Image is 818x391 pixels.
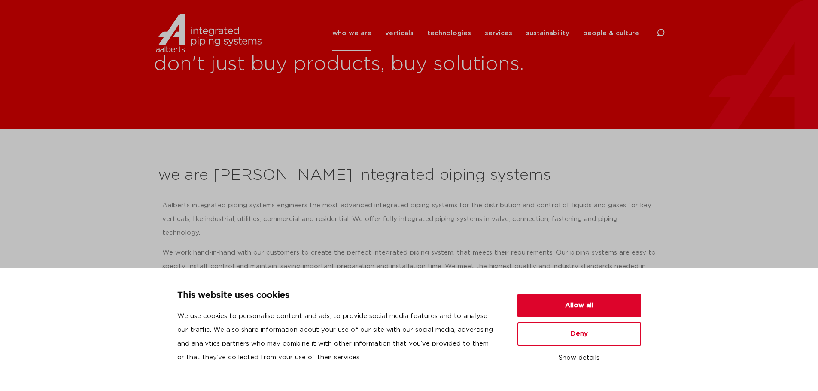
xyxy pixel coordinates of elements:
h2: we are [PERSON_NAME] integrated piping systems [158,165,660,186]
p: Aalberts integrated piping systems engineers the most advanced integrated piping systems for the ... [162,199,656,240]
a: sustainability [526,16,569,51]
a: who we are [332,16,371,51]
nav: Menu [332,16,639,51]
button: Show details [517,351,641,365]
p: We work hand-in-hand with our customers to create the perfect integrated piping system, that meet... [162,246,656,287]
p: We use cookies to personalise content and ads, to provide social media features and to analyse ou... [177,309,497,364]
button: Allow all [517,294,641,317]
a: services [485,16,512,51]
a: technologies [427,16,471,51]
button: Deny [517,322,641,346]
p: This website uses cookies [177,289,497,303]
a: people & culture [583,16,639,51]
a: verticals [385,16,414,51]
